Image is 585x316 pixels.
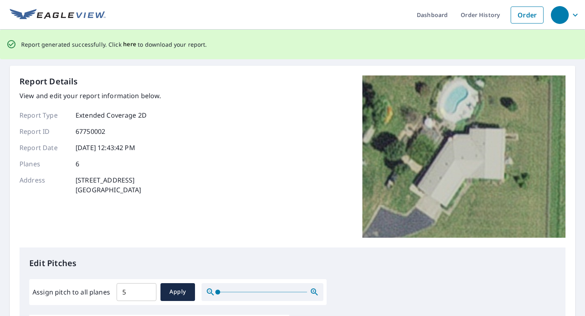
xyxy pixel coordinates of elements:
[160,283,195,301] button: Apply
[362,75,565,238] img: Top image
[167,287,188,297] span: Apply
[117,281,156,303] input: 00.0
[10,9,106,21] img: EV Logo
[76,127,105,136] p: 67750002
[76,175,141,195] p: [STREET_ADDRESS] [GEOGRAPHIC_DATA]
[21,39,207,49] p: Report generated successfully. Click to download your report.
[19,159,68,169] p: Planes
[76,143,135,153] p: [DATE] 12:43:42 PM
[19,143,68,153] p: Report Date
[19,75,78,88] p: Report Details
[19,110,68,120] p: Report Type
[29,257,556,269] p: Edit Pitches
[76,110,147,120] p: Extended Coverage 2D
[19,175,68,195] p: Address
[511,6,544,24] a: Order
[123,39,136,49] button: here
[19,91,161,101] p: View and edit your report information below.
[76,159,79,169] p: 6
[32,287,110,297] label: Assign pitch to all planes
[19,127,68,136] p: Report ID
